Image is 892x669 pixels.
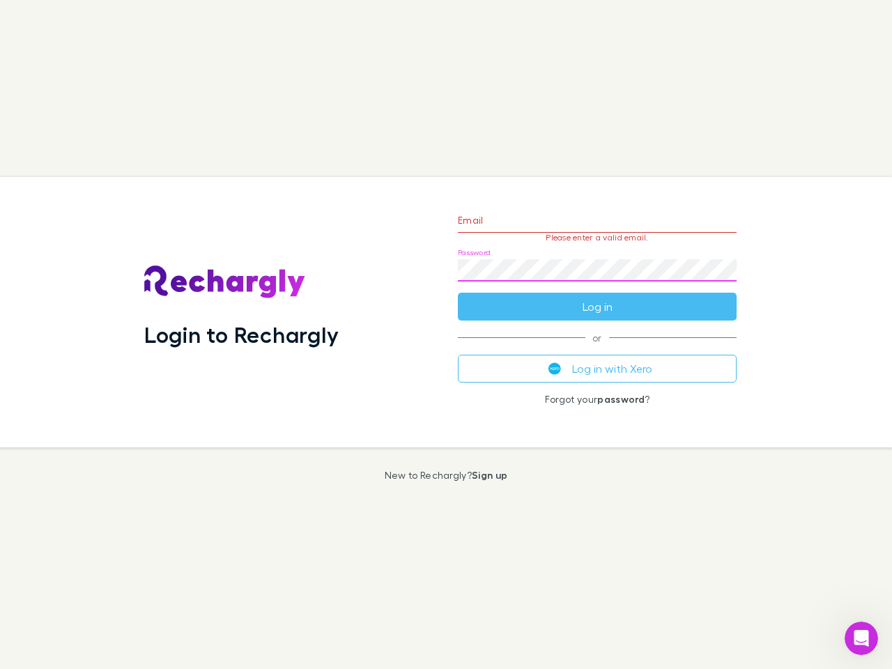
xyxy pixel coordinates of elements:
[458,233,737,243] p: Please enter a valid email.
[458,293,737,321] button: Log in
[458,337,737,338] span: or
[144,321,339,348] h1: Login to Rechargly
[385,470,508,481] p: New to Rechargly?
[458,394,737,405] p: Forgot your ?
[548,362,561,375] img: Xero's logo
[144,266,306,299] img: Rechargly's Logo
[472,469,507,481] a: Sign up
[845,622,878,655] iframe: Intercom live chat
[597,393,645,405] a: password
[458,247,491,258] label: Password
[458,355,737,383] button: Log in with Xero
